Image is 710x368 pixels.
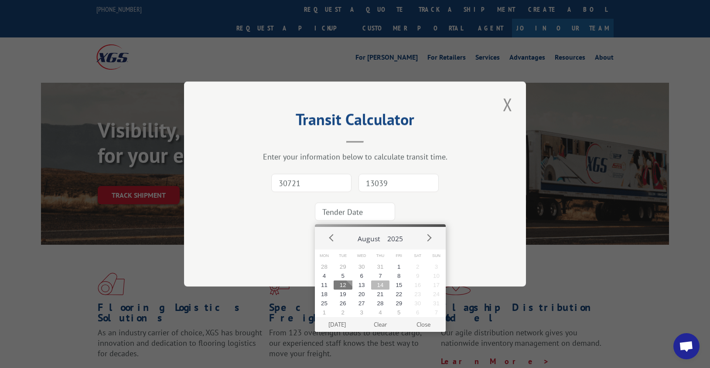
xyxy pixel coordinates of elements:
span: Fri [389,250,408,262]
button: 4 [371,308,390,317]
button: 10 [427,271,446,280]
button: 30 [352,262,371,271]
button: 2025 [384,227,406,247]
button: 29 [334,262,352,271]
button: 4 [315,271,334,280]
button: 24 [427,290,446,299]
button: 1 [389,262,408,271]
a: Open chat [673,333,700,359]
button: 31 [427,299,446,308]
button: Clear [359,317,402,332]
button: 3 [427,262,446,271]
span: Sun [427,250,446,262]
button: 25 [315,299,334,308]
button: 14 [371,280,390,290]
button: Close modal [500,92,515,116]
input: Dest. Zip [358,174,439,192]
button: 23 [408,290,427,299]
span: Thu [371,250,390,262]
button: 19 [334,290,352,299]
button: 2 [334,308,352,317]
button: 20 [352,290,371,299]
button: 7 [427,308,446,317]
button: 30 [408,299,427,308]
button: 5 [389,308,408,317]
button: 21 [371,290,390,299]
button: 3 [352,308,371,317]
button: 2 [408,262,427,271]
button: 29 [389,299,408,308]
button: 8 [389,271,408,280]
button: Prev [325,231,338,244]
button: 16 [408,280,427,290]
button: 11 [315,280,334,290]
button: 12 [334,280,352,290]
button: 31 [371,262,390,271]
input: Origin Zip [271,174,352,192]
button: 17 [427,280,446,290]
button: 6 [408,308,427,317]
button: 6 [352,271,371,280]
span: Wed [352,250,371,262]
span: Mon [315,250,334,262]
button: 13 [352,280,371,290]
button: Close [402,317,445,332]
button: 27 [352,299,371,308]
input: Tender Date [315,203,395,221]
button: 28 [315,262,334,271]
div: Enter your information below to calculate transit time. [228,152,482,162]
button: 18 [315,290,334,299]
button: 15 [389,280,408,290]
button: 7 [371,271,390,280]
button: [DATE] [316,317,359,332]
button: 22 [389,290,408,299]
button: August [354,227,384,247]
button: 5 [334,271,352,280]
button: Next [422,231,435,244]
button: 9 [408,271,427,280]
span: Sat [408,250,427,262]
button: 1 [315,308,334,317]
button: 26 [334,299,352,308]
h2: Transit Calculator [228,113,482,130]
span: Tue [334,250,352,262]
button: 28 [371,299,390,308]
